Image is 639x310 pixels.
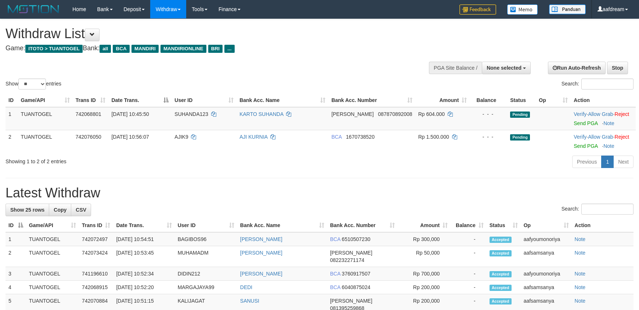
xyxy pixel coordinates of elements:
a: [PERSON_NAME] [240,271,282,277]
td: BAGIBOS96 [175,232,237,246]
th: User ID: activate to sort column ascending [175,219,237,232]
span: ITOTO > TUANTOGEL [25,45,83,53]
span: · [588,134,614,140]
span: all [100,45,111,53]
a: Reject [615,111,629,117]
a: Previous [572,156,602,168]
a: Note [575,284,586,290]
td: - [451,281,486,294]
div: PGA Site Balance / [429,62,482,74]
th: Amount: activate to sort column ascending [415,94,470,107]
input: Search: [581,204,633,215]
a: Note [603,120,614,126]
td: [DATE] 10:53:45 [113,246,174,267]
button: None selected [482,62,531,74]
th: Bank Acc. Number: activate to sort column ascending [327,219,398,232]
td: 2 [6,130,18,153]
td: 742073424 [79,246,113,267]
th: Bank Acc. Name: activate to sort column ascending [237,94,328,107]
div: - - - [473,133,504,141]
span: Pending [510,112,530,118]
span: BCA [113,45,129,53]
td: TUANTOGEL [18,107,73,130]
td: aafsamsanya [521,246,572,267]
th: Amount: activate to sort column ascending [398,219,451,232]
span: Copy 082232271174 to clipboard [330,257,364,263]
a: [PERSON_NAME] [240,236,282,242]
span: BCA [331,134,342,140]
th: Game/API: activate to sort column ascending [26,219,79,232]
td: Rp 300,000 [398,232,451,246]
a: Stop [607,62,628,74]
a: Next [613,156,633,168]
span: SUHANDA123 [174,111,208,117]
span: Copy 3760917507 to clipboard [342,271,371,277]
th: Trans ID: activate to sort column ascending [73,94,109,107]
a: CSV [71,204,91,216]
td: Rp 50,000 [398,246,451,267]
a: Allow Grab [588,111,613,117]
th: Date Trans.: activate to sort column ascending [113,219,174,232]
th: Op: activate to sort column ascending [521,219,572,232]
a: Reject [615,134,629,140]
td: TUANTOGEL [26,267,79,281]
td: [DATE] 10:52:34 [113,267,174,281]
td: - [451,232,486,246]
a: Note [603,143,614,149]
th: Status: activate to sort column ascending [487,219,521,232]
td: 1 [6,107,18,130]
a: [PERSON_NAME] [240,250,282,256]
h1: Latest Withdraw [6,186,633,200]
h1: Withdraw List [6,26,419,41]
th: User ID: activate to sort column ascending [172,94,237,107]
th: Bank Acc. Number: activate to sort column ascending [328,94,415,107]
a: Note [575,236,586,242]
td: · · [571,107,636,130]
span: ... [224,45,234,53]
td: 2 [6,246,26,267]
td: 742068915 [79,281,113,294]
img: Feedback.jpg [459,4,496,15]
img: panduan.png [549,4,586,14]
a: Verify [574,111,586,117]
span: CSV [76,207,86,213]
th: ID [6,94,18,107]
span: Copy 087870892008 to clipboard [378,111,412,117]
td: 4 [6,281,26,294]
span: Show 25 rows [10,207,44,213]
span: BRI [208,45,223,53]
td: MARGAJAYA99 [175,281,237,294]
a: Note [575,298,586,304]
span: MANDIRI [131,45,159,53]
span: BCA [330,236,340,242]
span: Rp 1.500.000 [418,134,449,140]
span: BCA [330,271,340,277]
span: Copy [54,207,66,213]
span: [PERSON_NAME] [331,111,373,117]
td: aafyoumonoriya [521,267,572,281]
a: DEDI [240,284,252,290]
td: aafyoumonoriya [521,232,572,246]
th: ID: activate to sort column descending [6,219,26,232]
label: Search: [562,79,633,90]
td: Rp 200,000 [398,281,451,294]
th: Status [507,94,536,107]
td: - [451,246,486,267]
td: TUANTOGEL [26,232,79,246]
a: Verify [574,134,586,140]
a: Copy [49,204,71,216]
td: · · [571,130,636,153]
a: Run Auto-Refresh [548,62,606,74]
td: aafsamsanya [521,281,572,294]
span: Accepted [490,285,512,291]
div: - - - [473,110,504,118]
th: Bank Acc. Name: activate to sort column ascending [237,219,327,232]
td: MUHAMADM [175,246,237,267]
td: 3 [6,267,26,281]
span: Copy 1670738520 to clipboard [346,134,375,140]
span: [DATE] 10:45:50 [111,111,149,117]
span: MANDIRIONLINE [160,45,206,53]
span: BCA [330,284,340,290]
th: Balance [470,94,507,107]
td: 1 [6,232,26,246]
